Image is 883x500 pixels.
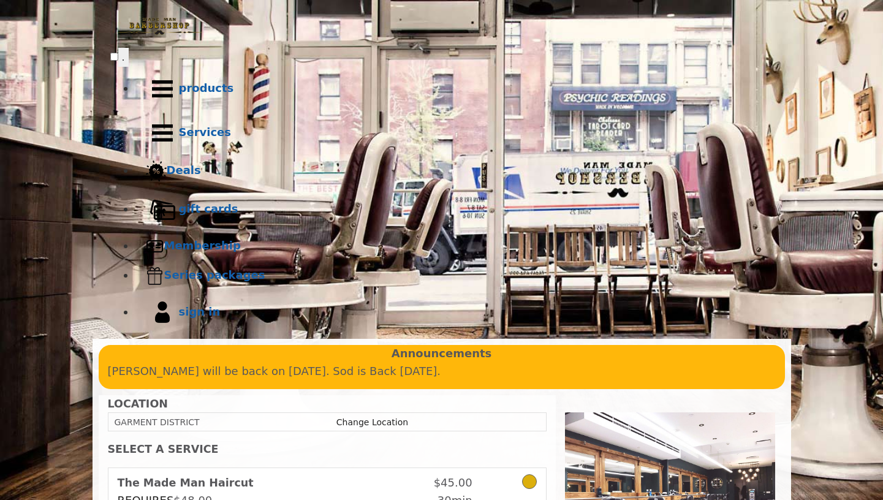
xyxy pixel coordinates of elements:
[146,193,179,226] img: Gift cards
[135,290,773,335] a: sign insign in
[179,305,221,318] b: sign in
[392,345,492,363] b: Announcements
[179,126,232,138] b: Services
[179,202,238,215] b: gift cards
[118,477,254,489] b: The Made Man Haircut
[122,51,125,63] span: .
[146,116,179,150] img: Services
[146,237,164,256] img: Membership
[146,161,167,182] img: Deals
[118,48,129,67] button: menu toggle
[179,81,234,94] b: products
[164,239,241,252] b: Membership
[167,164,201,176] b: Deals
[135,187,773,232] a: Gift cardsgift cards
[108,444,547,455] div: SELECT A SERVICE
[135,232,773,261] a: MembershipMembership
[108,363,776,381] p: [PERSON_NAME] will be back on [DATE]. Sod is Back [DATE].
[146,72,179,105] img: Products
[135,261,773,290] a: Series packagesSeries packages
[108,398,168,410] b: LOCATION
[146,296,179,329] img: sign in
[110,7,208,46] img: Made Man Barbershop logo
[336,417,408,427] a: Change Location
[146,267,164,285] img: Series packages
[110,53,118,61] input: menu toggle
[135,67,773,111] a: Productsproducts
[135,155,773,187] a: DealsDeals
[115,417,200,427] span: GARMENT DISTRICT
[164,268,265,281] b: Series packages
[135,111,773,155] a: ServicesServices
